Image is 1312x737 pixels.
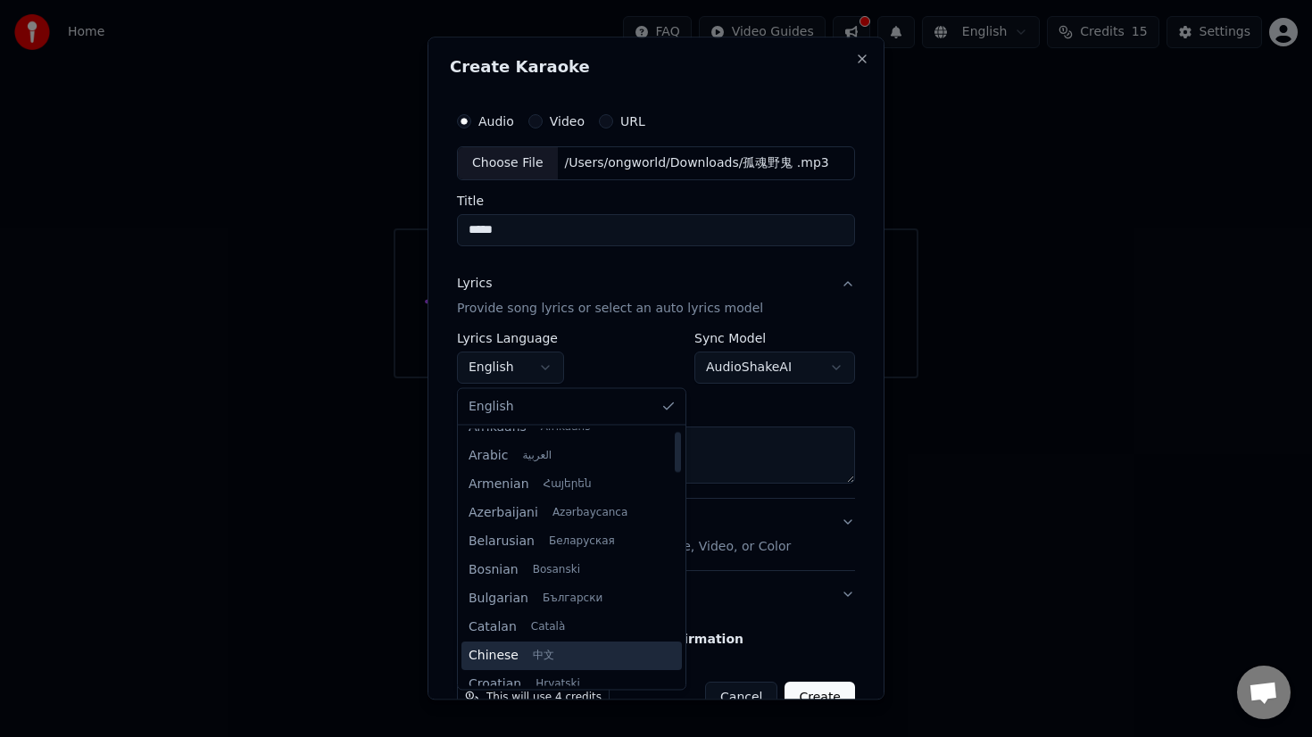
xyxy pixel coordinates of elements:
[533,648,554,662] span: 中文
[469,646,519,664] span: Chinese
[549,534,615,548] span: Беларуская
[469,446,508,464] span: Arabic
[469,617,517,635] span: Catalan
[533,562,580,576] span: Bosanski
[469,560,519,578] span: Bosnian
[522,448,552,462] span: العربية
[469,475,529,493] span: Armenian
[536,676,580,691] span: Hrvatski
[469,589,528,607] span: Bulgarian
[552,505,627,519] span: Azərbaycanca
[469,398,514,416] span: English
[469,532,535,550] span: Belarusian
[544,476,592,491] span: Հայերեն
[531,619,565,633] span: Català
[469,503,538,521] span: Azerbaijani
[543,591,602,605] span: Български
[469,675,521,692] span: Croatian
